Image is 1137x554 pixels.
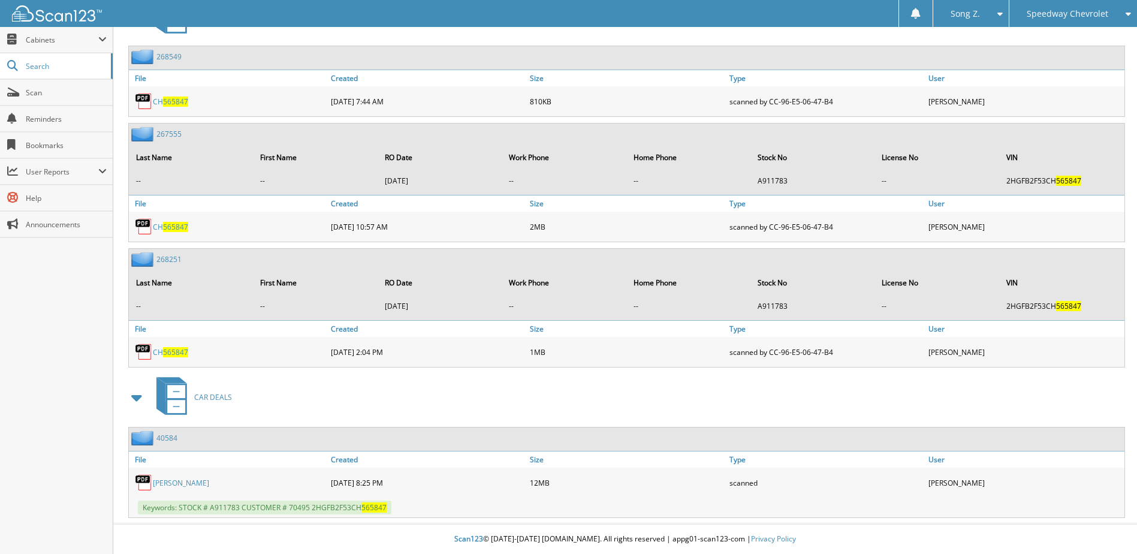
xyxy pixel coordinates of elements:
td: -- [503,171,626,191]
a: File [129,451,328,468]
th: Work Phone [503,145,626,170]
a: Type [726,70,925,86]
div: [DATE] 8:25 PM [328,471,527,495]
td: A911783 [752,296,874,316]
a: Size [527,195,726,212]
span: Help [26,193,107,203]
div: © [DATE]-[DATE] [DOMAIN_NAME]. All rights reserved | appg01-scan123-com | [113,525,1137,554]
a: 40584 [156,433,177,443]
td: [DATE] [379,296,502,316]
td: -- [876,171,999,191]
th: RO Date [379,145,502,170]
img: PDF.png [135,474,153,492]
iframe: Chat Widget [1077,496,1137,554]
div: 2MB [527,215,726,239]
div: [PERSON_NAME] [925,340,1124,364]
a: File [129,70,328,86]
a: Created [328,70,527,86]
span: User Reports [26,167,98,177]
th: License No [876,145,999,170]
span: CAR DEALS [194,392,232,402]
a: [PERSON_NAME] [153,478,209,488]
th: VIN [1000,270,1123,295]
td: 2HGFB2F53CH [1000,171,1123,191]
th: VIN [1000,145,1123,170]
span: 565847 [1056,176,1081,186]
img: folder2.png [131,49,156,64]
img: folder2.png [131,430,156,445]
span: Scan [26,88,107,98]
span: Song Z. [951,10,980,17]
span: 565847 [163,347,188,357]
th: License No [876,270,999,295]
td: -- [130,296,253,316]
a: Type [726,195,925,212]
a: File [129,321,328,337]
span: Reminders [26,114,107,124]
div: 810KB [527,89,726,113]
th: Last Name [130,145,253,170]
td: -- [628,171,750,191]
td: -- [130,171,253,191]
a: Privacy Policy [751,534,796,544]
span: Bookmarks [26,140,107,150]
div: 1MB [527,340,726,364]
a: User [925,321,1124,337]
span: 565847 [163,97,188,107]
td: -- [503,296,626,316]
span: 565847 [361,502,387,513]
th: RO Date [379,270,502,295]
th: First Name [254,270,377,295]
a: User [925,451,1124,468]
th: Home Phone [628,270,750,295]
a: Created [328,195,527,212]
a: Size [527,321,726,337]
a: Size [527,451,726,468]
td: -- [254,296,377,316]
a: Created [328,451,527,468]
div: scanned [726,471,925,495]
a: Created [328,321,527,337]
span: Announcements [26,219,107,230]
div: 12MB [527,471,726,495]
a: CH565847 [153,222,188,232]
td: [DATE] [379,171,502,191]
span: Scan123 [454,534,483,544]
a: Type [726,321,925,337]
span: 565847 [1056,301,1081,311]
th: Last Name [130,270,253,295]
div: [DATE] 10:57 AM [328,215,527,239]
th: Home Phone [628,145,750,170]
th: Stock No [752,270,874,295]
td: A911783 [752,171,874,191]
a: Type [726,451,925,468]
span: Cabinets [26,35,98,45]
img: folder2.png [131,252,156,267]
a: 267555 [156,129,182,139]
td: -- [876,296,999,316]
a: User [925,195,1124,212]
div: [DATE] 2:04 PM [328,340,527,364]
img: folder2.png [131,127,156,141]
a: CH565847 [153,347,188,357]
a: File [129,195,328,212]
a: 268251 [156,254,182,264]
img: PDF.png [135,343,153,361]
div: [PERSON_NAME] [925,89,1124,113]
img: PDF.png [135,92,153,110]
div: scanned by CC-96-E5-06-47-B4 [726,215,925,239]
a: CAR DEALS [149,374,232,421]
th: Work Phone [503,270,626,295]
div: [PERSON_NAME] [925,471,1124,495]
a: CH565847 [153,97,188,107]
img: scan123-logo-white.svg [12,5,102,22]
a: User [925,70,1124,86]
div: [DATE] 7:44 AM [328,89,527,113]
td: 2HGFB2F53CH [1000,296,1123,316]
span: Search [26,61,105,71]
div: scanned by CC-96-E5-06-47-B4 [726,340,925,364]
th: Stock No [752,145,874,170]
td: -- [254,171,377,191]
span: 565847 [163,222,188,232]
